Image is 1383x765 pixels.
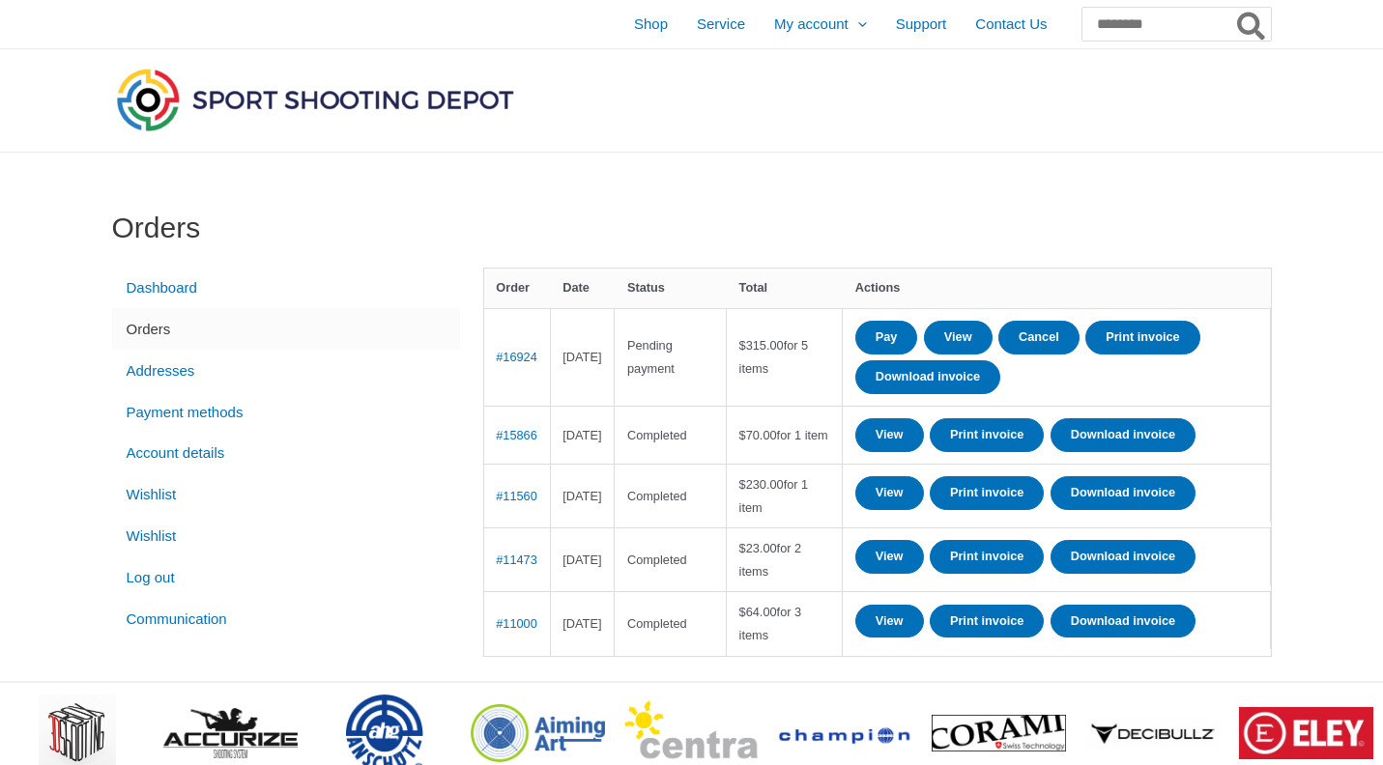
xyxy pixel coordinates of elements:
span: 230.00 [739,477,784,492]
td: Completed [615,591,727,655]
a: Download invoice order number 11560 [1051,476,1196,510]
a: Download invoice order number 11473 [1051,540,1196,574]
a: Print invoice order number 11560 [930,476,1045,510]
span: Actions [855,280,901,295]
time: [DATE] [562,616,601,631]
td: Completed [615,527,727,591]
span: $ [739,477,746,492]
img: Sport Shooting Depot [112,64,518,135]
nav: Account pages [112,268,460,640]
td: Completed [615,464,727,527]
span: $ [739,338,746,353]
td: Completed [615,406,727,464]
a: View order number 11473 [496,552,537,567]
a: View order 11473 [855,540,924,574]
td: for 1 item [727,406,843,464]
span: Date [562,280,590,295]
time: [DATE] [562,350,601,364]
a: View order 16924 [924,321,993,354]
a: View order number 11560 [496,489,537,503]
a: Download invoice order number 16924 [855,360,1000,394]
span: Total [739,280,768,295]
a: Addresses [112,350,460,391]
a: View order number 15866 [496,428,537,442]
a: Download invoice order number 15866 [1051,418,1196,452]
a: Communication [112,598,460,639]
a: Log out [112,556,460,598]
td: Pending payment [615,308,727,406]
td: for 3 items [727,591,843,655]
td: for 2 items [727,527,843,591]
a: View order 11000 [855,605,924,638]
time: [DATE] [562,489,601,503]
td: for 5 items [727,308,843,406]
a: Cancel order 16924 [998,321,1080,354]
a: Print invoice order number 15866 [930,418,1045,452]
span: 70.00 [739,428,777,442]
span: 23.00 [739,541,777,555]
a: View order number 11000 [496,616,537,631]
a: Pay for order 16924 [855,321,918,354]
a: Print invoice order number 16924 [1085,321,1200,354]
time: [DATE] [562,428,601,442]
a: View order 15866 [855,418,924,452]
span: 64.00 [739,605,777,619]
a: Dashboard [112,268,460,309]
a: Print invoice order number 11473 [930,540,1045,574]
button: Search [1233,8,1271,41]
a: Wishlist [112,474,460,516]
a: View order number 16924 [496,350,537,364]
span: Order [496,280,530,295]
a: Orders [112,308,460,350]
a: Wishlist [112,516,460,557]
time: [DATE] [562,552,601,567]
span: Status [627,280,665,295]
a: Account details [112,433,460,474]
a: Download invoice order number 11000 [1051,605,1196,638]
span: $ [739,541,746,555]
a: Payment methods [112,391,460,433]
span: 315.00 [739,338,784,353]
span: $ [739,428,746,442]
td: for 1 item [727,464,843,527]
a: View order 11560 [855,476,924,510]
a: Print invoice order number 11000 [930,605,1045,638]
img: brand logo [1239,707,1373,759]
span: $ [739,605,746,619]
h1: Orders [112,211,1272,245]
